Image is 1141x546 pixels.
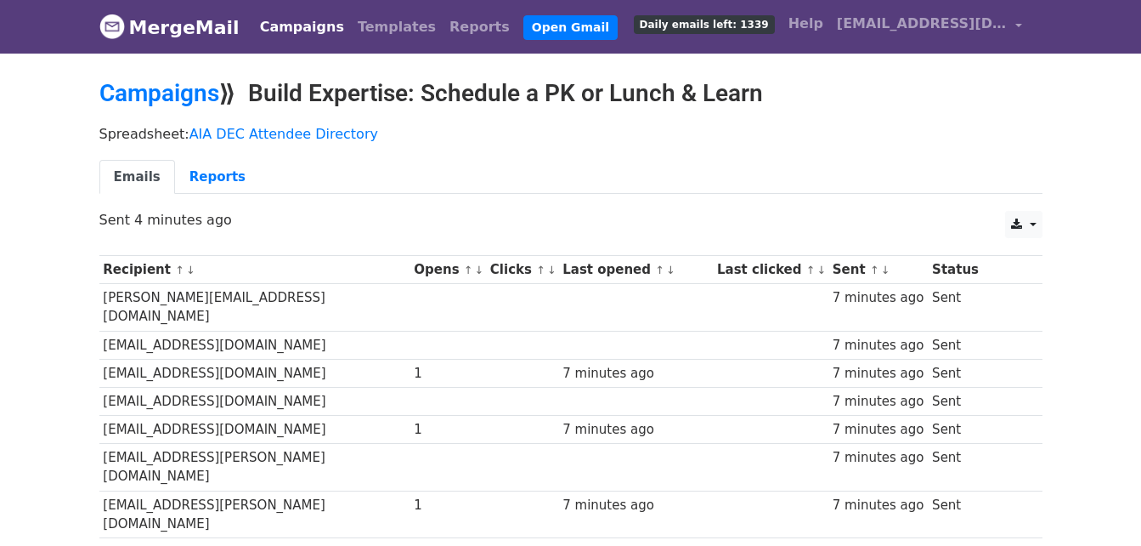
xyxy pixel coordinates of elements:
[464,264,473,276] a: ↑
[99,211,1042,229] p: Sent 4 minutes ago
[928,331,1034,359] td: Sent
[928,387,1034,415] td: Sent
[928,284,1034,332] td: Sent
[833,288,924,308] div: 7 minutes ago
[634,15,775,34] span: Daily emails left: 1339
[99,387,410,415] td: [EMAIL_ADDRESS][DOMAIN_NAME]
[928,491,1034,538] td: Sent
[175,264,184,276] a: ↑
[830,7,1029,47] a: [EMAIL_ADDRESS][DOMAIN_NAME]
[99,491,410,538] td: [EMAIL_ADDRESS][PERSON_NAME][DOMAIN_NAME]
[475,264,484,276] a: ↓
[175,160,260,195] a: Reports
[837,14,1007,34] span: [EMAIL_ADDRESS][DOMAIN_NAME]
[99,79,219,107] a: Campaigns
[782,7,830,41] a: Help
[414,496,482,515] div: 1
[547,264,556,276] a: ↓
[833,420,924,440] div: 7 minutes ago
[655,264,664,276] a: ↑
[99,331,410,359] td: [EMAIL_ADDRESS][DOMAIN_NAME]
[99,416,410,444] td: [EMAIL_ADDRESS][DOMAIN_NAME]
[928,256,1034,284] th: Status
[189,126,378,142] a: AIA DEC Attendee Directory
[833,496,924,515] div: 7 minutes ago
[833,336,924,355] div: 7 minutes ago
[562,420,709,440] div: 7 minutes ago
[833,364,924,384] div: 7 minutes ago
[486,256,558,284] th: Clicks
[99,9,240,45] a: MergeMail
[817,264,827,276] a: ↓
[99,14,125,39] img: MergeMail logo
[558,256,713,284] th: Last opened
[536,264,545,276] a: ↑
[99,444,410,492] td: [EMAIL_ADDRESS][PERSON_NAME][DOMAIN_NAME]
[443,10,517,44] a: Reports
[99,284,410,332] td: [PERSON_NAME][EMAIL_ADDRESS][DOMAIN_NAME]
[713,256,828,284] th: Last clicked
[833,392,924,412] div: 7 minutes ago
[99,79,1042,108] h2: ⟫ Build Expertise: Schedule a PK or Lunch & Learn
[99,256,410,284] th: Recipient
[828,256,928,284] th: Sent
[99,359,410,387] td: [EMAIL_ADDRESS][DOMAIN_NAME]
[666,264,675,276] a: ↓
[414,364,482,384] div: 1
[253,10,351,44] a: Campaigns
[523,15,618,40] a: Open Gmail
[881,264,890,276] a: ↓
[99,160,175,195] a: Emails
[928,444,1034,492] td: Sent
[928,359,1034,387] td: Sent
[410,256,487,284] th: Opens
[99,125,1042,143] p: Spreadsheet:
[351,10,443,44] a: Templates
[414,420,482,440] div: 1
[562,496,709,515] div: 7 minutes ago
[833,448,924,468] div: 7 minutes ago
[870,264,879,276] a: ↑
[806,264,816,276] a: ↑
[928,416,1034,444] td: Sent
[627,7,782,41] a: Daily emails left: 1339
[562,364,709,384] div: 7 minutes ago
[186,264,195,276] a: ↓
